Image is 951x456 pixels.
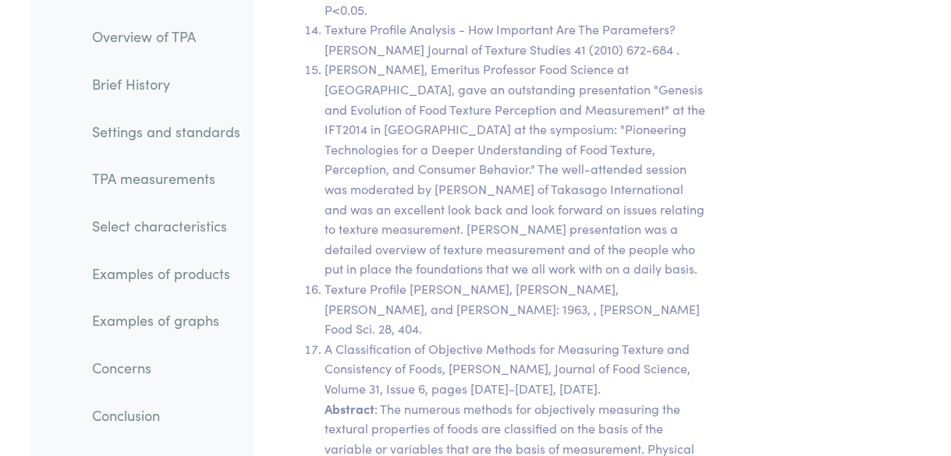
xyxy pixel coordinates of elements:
[80,161,253,196] a: TPA measurements
[80,398,253,433] a: Conclusion
[80,350,253,386] a: Concerns
[325,59,707,279] li: [PERSON_NAME], Emeritus Professor Food Science at [GEOGRAPHIC_DATA], gave an outstanding presenta...
[80,19,253,55] a: Overview of TPA
[80,256,253,292] a: Examples of products
[80,113,253,149] a: Settings and standards
[80,66,253,102] a: Brief History
[325,400,375,417] span: Abstract
[80,302,253,338] a: Examples of graphs
[80,208,253,244] a: Select characteristics
[325,19,707,59] li: Texture Profile Analysis - How Important Are The Parameters? [PERSON_NAME] Journal of Texture Stu...
[325,279,707,339] li: Texture Profile [PERSON_NAME], [PERSON_NAME], [PERSON_NAME], and [PERSON_NAME]: 1963, , [PERSON_N...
